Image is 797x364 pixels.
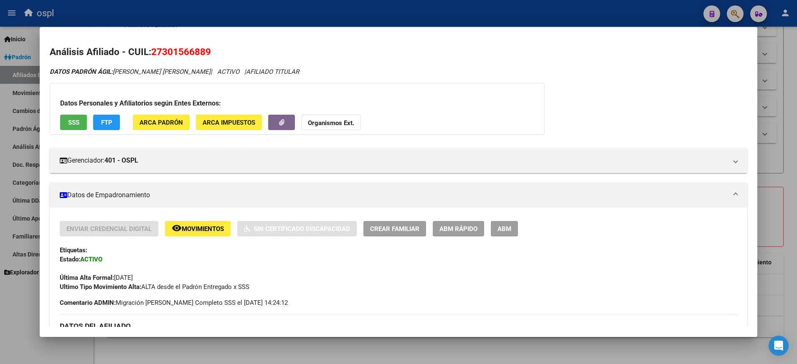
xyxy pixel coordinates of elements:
[50,68,113,75] strong: DATOS PADRÓN ÁGIL:
[133,115,190,130] button: ARCA Padrón
[60,298,288,307] span: Migración [PERSON_NAME] Completo SSS el [DATE] 14:24:12
[182,225,224,233] span: Movimientos
[101,119,112,126] span: FTP
[497,225,511,233] span: ABM
[203,119,255,126] span: ARCA Impuestos
[237,221,357,236] button: Sin Certificado Discapacidad
[50,68,299,75] i: | ACTIVO |
[60,115,87,130] button: SSS
[301,115,361,130] button: Organismos Ext.
[60,274,114,281] strong: Última Alta Formal:
[66,225,152,233] span: Enviar Credencial Digital
[60,221,158,236] button: Enviar Credencial Digital
[50,68,211,75] span: [PERSON_NAME] [PERSON_NAME]
[60,256,80,263] strong: Estado:
[60,321,737,331] h3: DATOS DEL AFILIADO
[50,148,747,173] mat-expansion-panel-header: Gerenciador:401 - OSPL
[60,190,727,200] mat-panel-title: Datos de Empadronamiento
[140,119,183,126] span: ARCA Padrón
[60,98,534,108] h3: Datos Personales y Afiliatorios según Entes Externos:
[196,115,262,130] button: ARCA Impuestos
[60,299,116,306] strong: Comentario ADMIN:
[93,115,120,130] button: FTP
[80,256,102,263] strong: ACTIVO
[50,45,747,59] h2: Análisis Afiliado - CUIL:
[370,225,419,233] span: Crear Familiar
[308,119,354,127] strong: Organismos Ext.
[769,336,789,356] div: Open Intercom Messenger
[60,283,249,291] span: ALTA desde el Padrón Entregado x SSS
[151,46,211,57] span: 27301566889
[60,274,133,281] span: [DATE]
[363,221,426,236] button: Crear Familiar
[433,221,484,236] button: ABM Rápido
[491,221,518,236] button: ABM
[68,119,79,126] span: SSS
[246,68,299,75] span: AFILIADO TITULAR
[60,283,141,291] strong: Ultimo Tipo Movimiento Alta:
[439,225,477,233] span: ABM Rápido
[254,225,350,233] span: Sin Certificado Discapacidad
[50,183,747,208] mat-expansion-panel-header: Datos de Empadronamiento
[60,156,727,166] mat-panel-title: Gerenciador:
[104,156,138,166] strong: 401 - OSPL
[60,246,87,254] strong: Etiquetas:
[165,221,231,236] button: Movimientos
[172,223,182,233] mat-icon: remove_red_eye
